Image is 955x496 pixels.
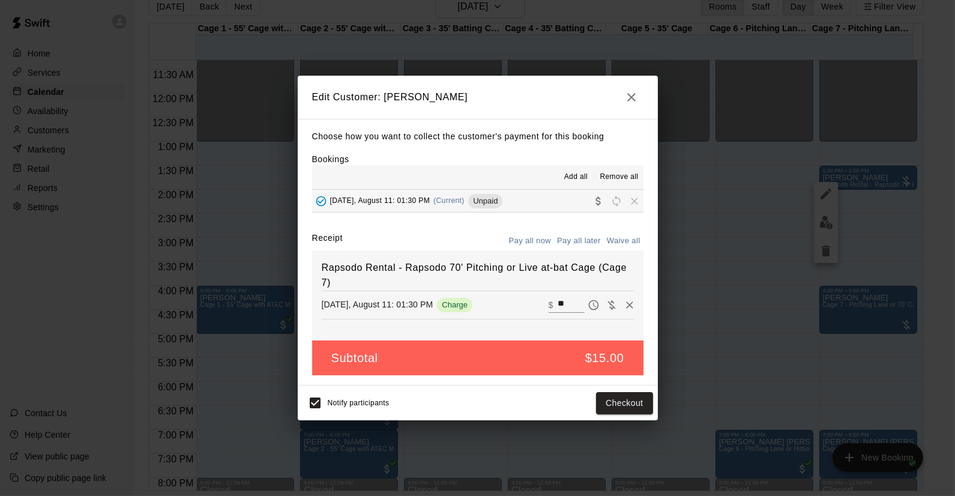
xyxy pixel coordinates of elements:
span: [DATE], August 11: 01:30 PM [330,196,430,205]
button: Pay all now [506,232,555,250]
span: (Current) [433,196,465,205]
p: $ [549,299,553,311]
span: Charge [437,300,472,309]
button: Remove [621,296,639,314]
span: Unpaid [468,196,502,205]
p: [DATE], August 11: 01:30 PM [322,298,433,310]
button: Added - Collect Payment [312,192,330,210]
span: Reschedule [607,196,625,205]
button: Checkout [596,392,652,414]
button: Remove all [595,168,643,187]
h5: $15.00 [585,350,624,366]
p: Choose how you want to collect the customer's payment for this booking [312,129,643,144]
h6: Rapsodo Rental - Rapsodo 70' Pitching or Live at-bat Cage (Cage 7) [322,260,634,291]
label: Bookings [312,154,349,164]
button: Add all [556,168,595,187]
span: Waive payment [603,299,621,309]
span: Remove [625,196,643,205]
h2: Edit Customer: [PERSON_NAME] [298,76,658,119]
span: Collect payment [589,196,607,205]
button: Pay all later [554,232,604,250]
span: Notify participants [328,399,390,408]
label: Receipt [312,232,343,250]
span: Add all [564,171,588,183]
h5: Subtotal [331,350,378,366]
button: Waive all [604,232,643,250]
button: Added - Collect Payment[DATE], August 11: 01:30 PM(Current)UnpaidCollect paymentRescheduleRemove [312,190,643,212]
span: Remove all [600,171,638,183]
span: Pay later [585,299,603,309]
